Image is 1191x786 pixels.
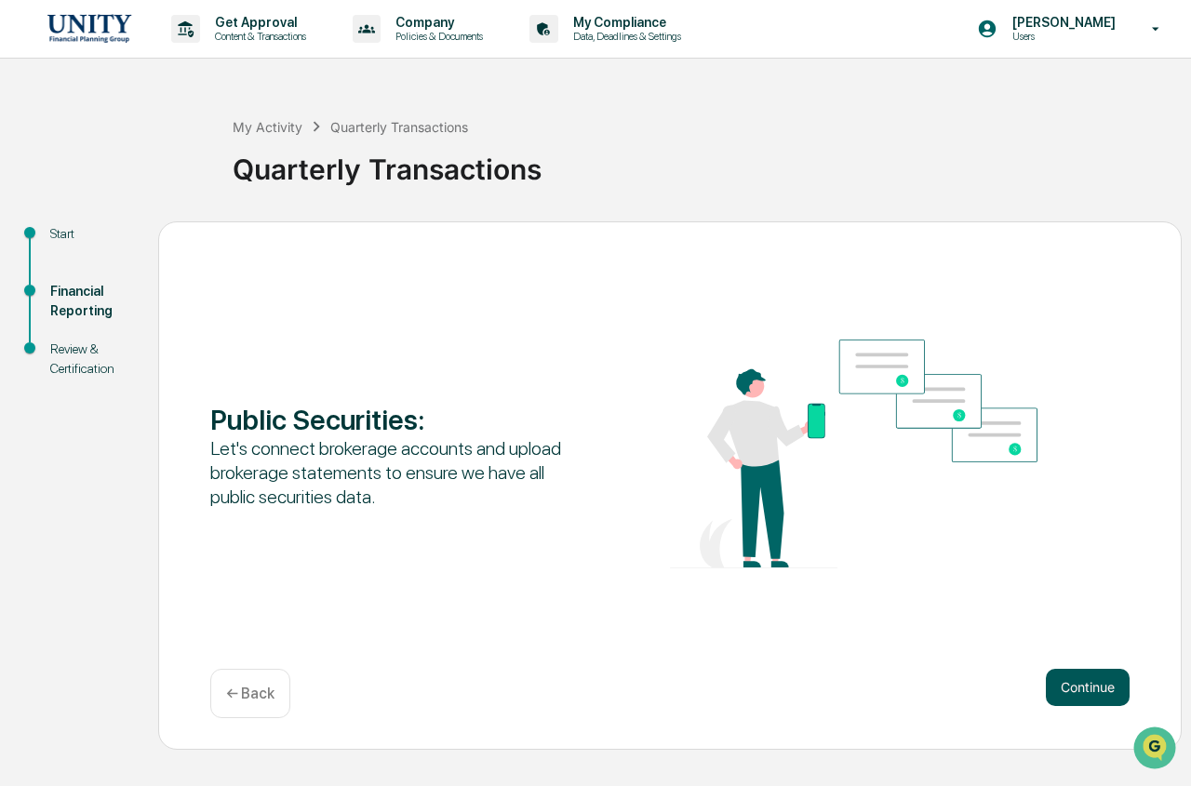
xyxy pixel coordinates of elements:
button: Continue [1046,669,1130,706]
p: My Compliance [558,15,690,30]
p: Company [381,15,492,30]
div: 🔎 [19,272,33,286]
div: Review & Certification [50,340,128,379]
p: Users [997,30,1125,43]
div: Start new chat [63,142,305,161]
a: 🗄️Attestations [127,227,238,260]
div: Start [50,224,128,244]
div: Quarterly Transactions [330,119,468,135]
div: Public Securities : [210,403,578,436]
p: Policies & Documents [381,30,492,43]
div: We're available if you need us! [63,161,235,176]
img: logo [45,14,134,43]
div: My Activity [233,119,302,135]
p: Get Approval [200,15,315,30]
p: [PERSON_NAME] [997,15,1125,30]
p: Content & Transactions [200,30,315,43]
img: 1746055101610-c473b297-6a78-478c-a979-82029cc54cd1 [19,142,52,176]
span: Pylon [185,315,225,329]
iframe: Open customer support [1131,725,1182,775]
span: Data Lookup [37,270,117,288]
div: 🖐️ [19,236,33,251]
button: Start new chat [316,148,339,170]
img: Public Securities [670,340,1037,568]
div: 🗄️ [135,236,150,251]
a: Powered byPylon [131,314,225,329]
p: Data, Deadlines & Settings [558,30,690,43]
a: 🔎Data Lookup [11,262,125,296]
a: 🖐️Preclearance [11,227,127,260]
span: Attestations [154,234,231,253]
div: Let's connect brokerage accounts and upload brokerage statements to ensure we have all public sec... [210,436,578,509]
span: Preclearance [37,234,120,253]
div: Financial Reporting [50,282,128,321]
p: How can we help? [19,39,339,69]
div: Quarterly Transactions [233,138,1182,186]
p: ← Back [226,685,274,702]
